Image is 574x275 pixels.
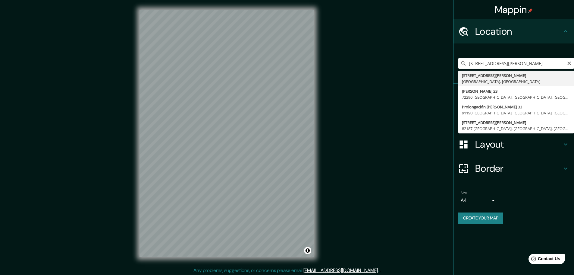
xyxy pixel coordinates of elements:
h4: Mappin [495,4,533,16]
div: 72290 [GEOGRAPHIC_DATA], [GEOGRAPHIC_DATA], [GEOGRAPHIC_DATA] [462,94,570,100]
div: Location [453,19,574,43]
div: Border [453,156,574,181]
div: [STREET_ADDRESS][PERSON_NAME] [462,72,570,78]
h4: Border [475,162,562,174]
div: 91190 [GEOGRAPHIC_DATA], [GEOGRAPHIC_DATA], [GEOGRAPHIC_DATA] [462,110,570,116]
div: . [380,267,381,274]
div: Prolongación [PERSON_NAME] 33 [462,104,570,110]
input: Pick your city or area [458,58,574,69]
button: Clear [567,60,572,66]
button: Toggle attribution [304,247,311,254]
div: A4 [461,196,497,205]
img: pin-icon.png [528,8,533,13]
div: [STREET_ADDRESS][PERSON_NAME] [462,120,570,126]
iframe: Help widget launcher [520,251,567,268]
div: [PERSON_NAME] 33 [462,88,570,94]
label: Size [461,190,467,196]
div: Pins [453,84,574,108]
div: Style [453,108,574,132]
canvas: Map [140,10,314,257]
p: Any problems, suggestions, or concerns please email . [193,267,379,274]
h4: Location [475,25,562,37]
div: Layout [453,132,574,156]
a: [EMAIL_ADDRESS][DOMAIN_NAME] [303,267,378,273]
h4: Layout [475,138,562,150]
div: . [379,267,380,274]
button: Create your map [458,213,503,224]
div: [GEOGRAPHIC_DATA], [GEOGRAPHIC_DATA] [462,78,570,85]
div: 82187 [GEOGRAPHIC_DATA], [GEOGRAPHIC_DATA], [GEOGRAPHIC_DATA] [462,126,570,132]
